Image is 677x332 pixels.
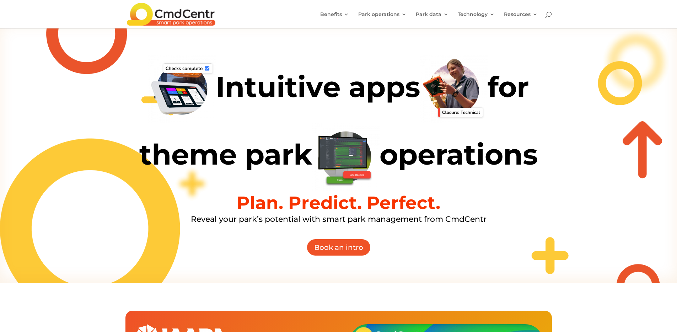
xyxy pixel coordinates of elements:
a: Park operations [358,12,407,28]
a: Resources [504,12,538,28]
a: Park data [416,12,448,28]
h1: Intuitive apps for theme park operations [125,55,552,194]
a: Book an intro [306,239,371,256]
h3: Reveal your park’s potential with smart park management from CmdCentr [125,215,552,227]
img: CmdCentr [127,3,215,26]
a: Benefits [320,12,349,28]
b: Plan. Predict. Perfect. [237,192,440,214]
